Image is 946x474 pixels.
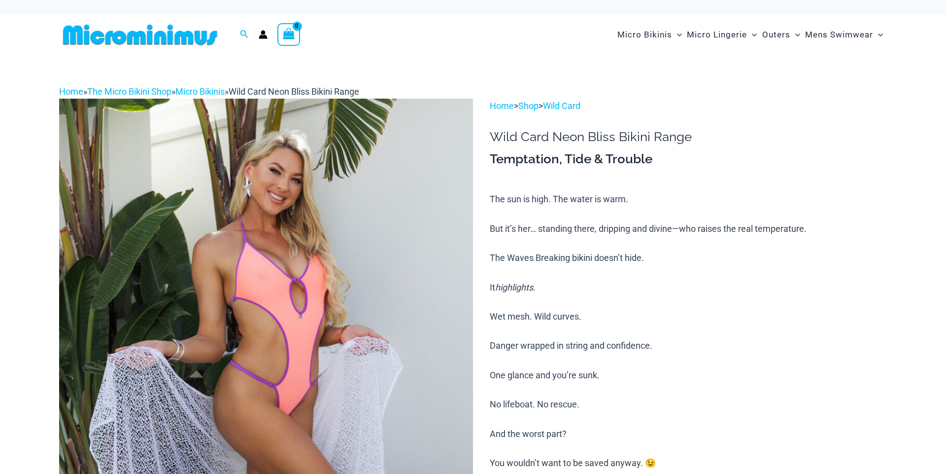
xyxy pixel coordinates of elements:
a: OutersMenu ToggleMenu Toggle [760,20,803,50]
p: The sun is high. The water is warm. But it’s her… standing there, dripping and divine—who raises ... [490,192,887,470]
a: Mens SwimwearMenu ToggleMenu Toggle [803,20,885,50]
a: View Shopping Cart, empty [277,23,300,46]
span: Mens Swimwear [805,22,873,47]
i: highlights [495,282,533,292]
a: Account icon link [259,30,268,39]
span: Menu Toggle [747,22,757,47]
span: Menu Toggle [672,22,682,47]
nav: Site Navigation [613,18,887,51]
a: Micro BikinisMenu ToggleMenu Toggle [615,20,684,50]
span: Micro Bikinis [617,22,672,47]
span: Outers [762,22,790,47]
span: Menu Toggle [790,22,800,47]
a: Wild Card [543,101,580,111]
h1: Wild Card Neon Bliss Bikini Range [490,129,887,145]
a: Micro LingerieMenu ToggleMenu Toggle [684,20,759,50]
a: Home [59,86,83,97]
span: Micro Lingerie [687,22,747,47]
a: Shop [518,101,539,111]
a: Search icon link [240,29,249,41]
span: » » » [59,86,359,97]
a: Home [490,101,514,111]
img: MM SHOP LOGO FLAT [59,24,221,46]
h3: Temptation, Tide & Trouble [490,151,887,168]
span: Menu Toggle [873,22,883,47]
p: > > [490,99,887,113]
a: Micro Bikinis [175,86,225,97]
span: Wild Card Neon Bliss Bikini Range [229,86,359,97]
a: The Micro Bikini Shop [87,86,171,97]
